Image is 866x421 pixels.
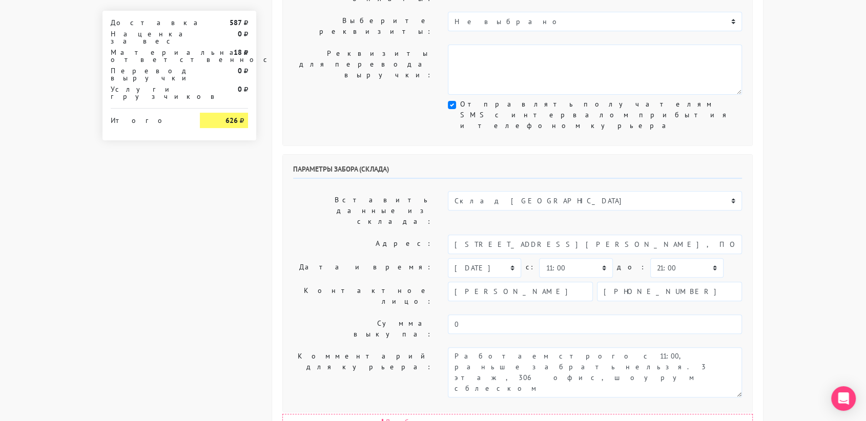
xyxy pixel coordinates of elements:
[103,19,192,26] div: Доставка
[238,29,242,38] strong: 0
[285,12,440,40] label: Выберите реквизиты:
[103,67,192,81] div: Перевод выручки
[103,30,192,45] div: Наценка за вес
[617,258,646,276] label: до:
[293,165,742,179] h6: Параметры забора (склада)
[285,191,440,230] label: Вставить данные из склада:
[111,113,184,124] div: Итого
[460,99,742,131] label: Отправлять получателям SMS с интервалом прибытия и телефоном курьера
[103,86,192,100] div: Услуги грузчиков
[285,314,440,343] label: Сумма выкупа:
[525,258,535,276] label: c:
[285,258,440,278] label: Дата и время:
[230,18,242,27] strong: 587
[103,49,192,63] div: Материальная ответственность
[285,282,440,310] label: Контактное лицо:
[285,347,440,397] label: Комментарий для курьера:
[448,282,593,301] input: Имя
[285,235,440,254] label: Адрес:
[234,48,242,57] strong: 18
[285,45,440,95] label: Реквизиты для перевода выручки:
[597,282,742,301] input: Телефон
[831,386,856,411] div: Open Intercom Messenger
[225,116,238,125] strong: 626
[238,85,242,94] strong: 0
[238,66,242,75] strong: 0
